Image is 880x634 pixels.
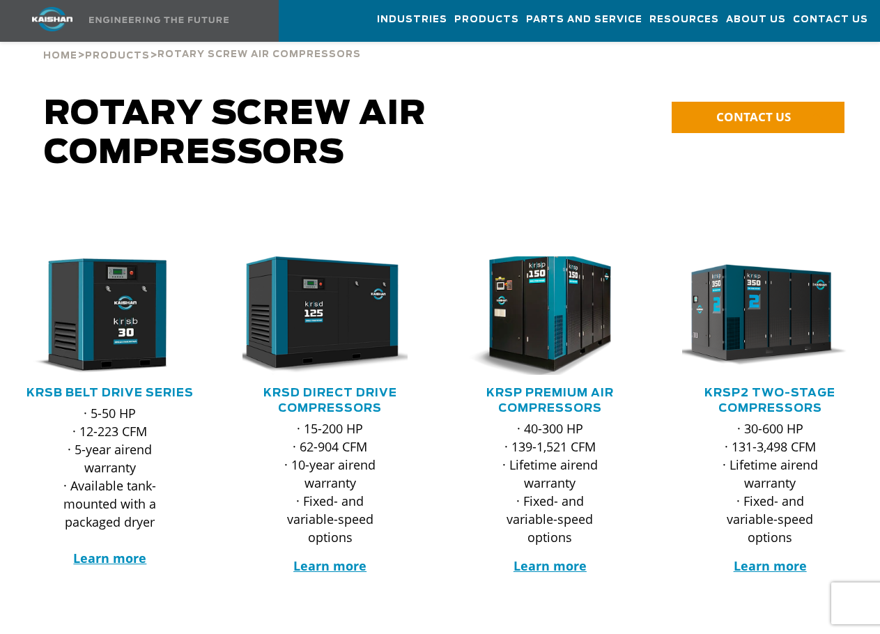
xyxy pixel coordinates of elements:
[463,256,638,375] div: krsp150
[716,109,791,125] span: CONTACT US
[73,550,146,566] a: Learn more
[43,52,77,61] span: Home
[22,256,198,375] div: krsb30
[293,557,366,574] a: Learn more
[682,256,858,375] div: krsp350
[232,256,408,375] img: krsd125
[43,49,77,61] a: Home
[454,1,519,38] a: Products
[44,98,426,170] span: Rotary Screw Air Compressors
[726,1,786,38] a: About Us
[704,387,835,414] a: KRSP2 Two-Stage Compressors
[454,12,519,28] span: Products
[491,419,610,546] p: · 40-300 HP · 139-1,521 CFM · Lifetime airend warranty · Fixed- and variable-speed options
[726,12,786,28] span: About Us
[157,50,361,59] span: Rotary Screw Air Compressors
[672,102,844,133] a: CONTACT US
[26,387,194,399] a: KRSB Belt Drive Series
[526,12,642,28] span: Parts and Service
[649,1,719,38] a: Resources
[443,251,636,381] img: krsp150
[793,1,868,38] a: Contact Us
[242,256,418,375] div: krsd125
[710,419,830,546] p: · 30-600 HP · 131-3,498 CFM · Lifetime airend warranty · Fixed- and variable-speed options
[649,12,719,28] span: Resources
[672,256,847,375] img: krsp350
[85,52,150,61] span: Products
[270,419,390,546] p: · 15-200 HP · 62-904 CFM · 10-year airend warranty · Fixed- and variable-speed options
[50,404,170,567] p: · 5-50 HP · 12-223 CFM · 5-year airend warranty · Available tank-mounted with a packaged dryer
[85,49,150,61] a: Products
[377,12,447,28] span: Industries
[89,17,229,23] img: Engineering the future
[793,12,868,28] span: Contact Us
[377,1,447,38] a: Industries
[486,387,614,414] a: KRSP Premium Air Compressors
[514,557,587,574] a: Learn more
[263,387,397,414] a: KRSD Direct Drive Compressors
[526,1,642,38] a: Parts and Service
[734,557,807,574] a: Learn more
[12,256,187,375] img: krsb30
